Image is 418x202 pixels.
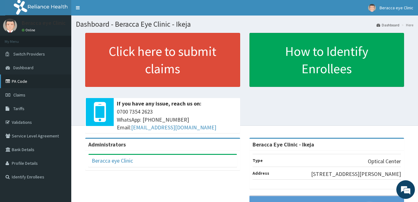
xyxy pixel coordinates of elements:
b: If you have any issue, reach us on: [117,100,201,107]
span: Claims [13,92,25,98]
p: [STREET_ADDRESS][PERSON_NAME] [311,170,401,178]
h1: Dashboard - Beracca Eye Clinic - Ikeja [76,20,413,28]
a: How to Identify Enrollees [249,33,404,87]
span: Beracca eye Clinic [380,5,413,11]
b: Administrators [88,141,126,148]
strong: Beracca Eye Clinic - Ikeja [253,141,314,148]
a: Click here to submit claims [85,33,240,87]
a: Dashboard [376,22,399,28]
span: 0700 7354 2623 WhatsApp: [PHONE_NUMBER] Email: [117,108,237,132]
a: Beracca eye Clinic [92,157,133,164]
a: Online [22,28,37,32]
img: User Image [3,19,17,33]
p: Optical Center [368,157,401,165]
b: Type [253,158,263,163]
img: User Image [368,4,376,12]
b: Address [253,170,269,176]
a: [EMAIL_ADDRESS][DOMAIN_NAME] [131,124,216,131]
span: Switch Providers [13,51,45,57]
p: Beracca eye Clinic [22,20,66,26]
span: Tariffs [13,106,24,111]
li: Here [400,22,413,28]
span: Dashboard [13,65,33,70]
